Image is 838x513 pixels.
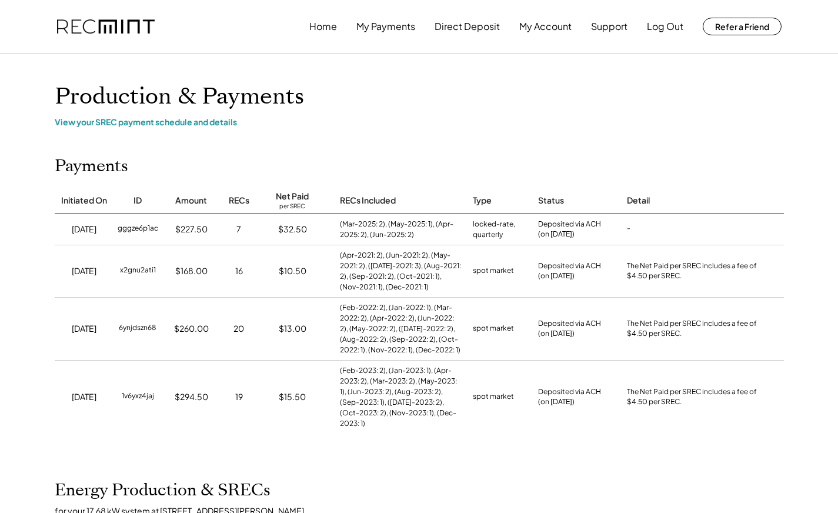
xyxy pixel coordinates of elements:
[175,224,208,235] div: $227.50
[175,391,208,403] div: $294.50
[340,302,461,355] div: (Feb-2022: 2), (Jan-2022: 1), (Mar-2022: 2), (Apr-2022: 2), (Jun-2022: 2), (May-2022: 2), ([DATE]...
[72,323,96,335] div: [DATE]
[55,83,784,111] h1: Production & Payments
[279,391,306,403] div: $15.50
[647,15,683,38] button: Log Out
[279,202,305,211] div: per SREC
[473,219,526,240] div: locked-rate, quarterly
[276,191,309,202] div: Net Paid
[356,15,415,38] button: My Payments
[119,323,156,335] div: 6ynjdszn68
[473,391,514,403] div: spot market
[627,224,630,235] div: -
[473,195,492,206] div: Type
[591,15,627,38] button: Support
[55,156,128,176] h2: Payments
[340,219,461,240] div: (Mar-2025: 2), (May-2025: 1), (Apr-2025: 2), (Jun-2025: 2)
[120,265,156,277] div: x2gnu2ati1
[122,391,154,403] div: 1v6yxz4jaj
[538,219,601,239] div: Deposited via ACH (on [DATE])
[229,195,249,206] div: RECs
[340,195,396,206] div: RECs Included
[627,387,762,407] div: The Net Paid per SREC includes a fee of $4.50 per SREC.
[55,481,271,501] h2: Energy Production & SRECs
[627,319,762,339] div: The Net Paid per SREC includes a fee of $4.50 per SREC.
[57,19,155,34] img: recmint-logotype%403x.png
[61,195,107,206] div: Initiated On
[118,224,158,235] div: gggze6p1ac
[538,387,601,407] div: Deposited via ACH (on [DATE])
[279,265,306,277] div: $10.50
[627,261,762,281] div: The Net Paid per SREC includes a fee of $4.50 per SREC.
[435,15,500,38] button: Direct Deposit
[55,116,784,127] div: View your SREC payment schedule and details
[175,195,207,206] div: Amount
[235,391,243,403] div: 19
[538,261,601,281] div: Deposited via ACH (on [DATE])
[279,323,306,335] div: $13.00
[473,323,514,335] div: spot market
[236,224,241,235] div: 7
[133,195,142,206] div: ID
[233,323,244,335] div: 20
[519,15,572,38] button: My Account
[627,195,650,206] div: Detail
[72,265,96,277] div: [DATE]
[72,224,96,235] div: [DATE]
[340,365,461,429] div: (Feb-2023: 2), (Jan-2023: 1), (Apr-2023: 2), (Mar-2023: 2), (May-2023: 1), (Jun-2023: 2), (Aug-20...
[473,265,514,277] div: spot market
[538,319,601,339] div: Deposited via ACH (on [DATE])
[174,323,209,335] div: $260.00
[175,265,208,277] div: $168.00
[72,391,96,403] div: [DATE]
[278,224,307,235] div: $32.50
[340,250,461,292] div: (Apr-2021: 2), (Jun-2021: 2), (May-2021: 2), ([DATE]-2021: 3), (Aug-2021: 2), (Sep-2021: 2), (Oct...
[703,18,782,35] button: Refer a Friend
[235,265,243,277] div: 16
[309,15,337,38] button: Home
[538,195,564,206] div: Status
